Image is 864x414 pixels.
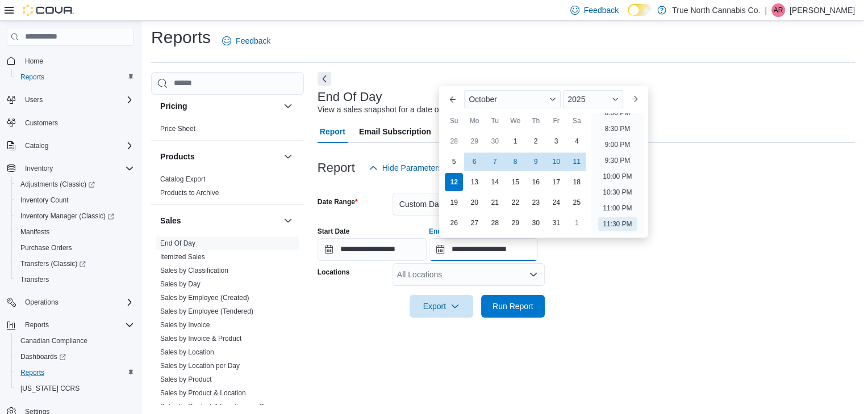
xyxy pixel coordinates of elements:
[160,389,246,397] a: Sales by Product & Location
[281,214,295,227] button: Sales
[16,225,54,239] a: Manifests
[444,131,587,233] div: October, 2025
[281,150,295,163] button: Products
[20,180,95,189] span: Adjustments (Classic)
[465,153,483,171] div: day-6
[160,151,279,162] button: Products
[547,112,565,130] div: Fr
[2,138,139,154] button: Catalog
[281,99,295,113] button: Pricing
[445,153,463,171] div: day-5
[160,403,272,411] a: Sales by Product & Location per Day
[160,320,210,329] span: Sales by Invoice
[160,348,214,356] a: Sales by Location
[20,116,134,130] span: Customers
[318,268,350,277] label: Locations
[16,350,70,364] a: Dashboards
[486,132,504,150] div: day-30
[20,318,53,332] button: Reports
[160,124,195,133] span: Price Sheet
[429,227,458,236] label: End Date
[25,164,53,173] span: Inventory
[160,239,195,248] span: End Of Day
[160,188,219,197] span: Products to Archive
[160,215,181,226] h3: Sales
[11,333,139,349] button: Canadian Compliance
[359,120,431,143] span: Email Subscription
[393,193,545,216] button: Custom Date
[445,193,463,212] div: day-19
[600,106,635,120] li: 8:00 PM
[600,138,635,151] li: 9:00 PM
[492,301,533,312] span: Run Report
[160,334,241,343] span: Sales by Invoice & Product
[16,70,134,84] span: Reports
[506,112,524,130] div: We
[160,175,205,184] span: Catalog Export
[672,3,760,17] p: True North Cannabis Co.
[364,157,446,179] button: Hide Parameters
[445,214,463,232] div: day-26
[160,253,205,261] a: Itemized Sales
[2,53,139,69] button: Home
[160,307,253,316] span: Sales by Employee (Tendered)
[151,172,304,204] div: Products
[20,318,134,332] span: Reports
[16,193,134,207] span: Inventory Count
[16,225,134,239] span: Manifests
[160,189,219,197] a: Products to Archive
[236,35,270,47] span: Feedback
[20,259,86,268] span: Transfers (Classic)
[20,243,72,252] span: Purchase Orders
[465,193,483,212] div: day-20
[486,214,504,232] div: day-28
[2,92,139,108] button: Users
[160,362,240,370] a: Sales by Location per Day
[567,173,586,191] div: day-18
[11,256,139,272] a: Transfers (Classic)
[23,5,74,16] img: Cova
[16,257,134,271] span: Transfers (Classic)
[469,95,497,104] span: October
[218,29,275,52] a: Feedback
[567,153,586,171] div: day-11
[160,307,253,315] a: Sales by Employee (Tendered)
[410,295,473,318] button: Export
[320,120,345,143] span: Report
[160,100,279,112] button: Pricing
[527,173,545,191] div: day-16
[486,112,504,130] div: Tu
[11,176,139,192] a: Adjustments (Classic)
[11,69,139,85] button: Reports
[2,115,139,131] button: Customers
[598,185,636,199] li: 10:30 PM
[527,112,545,130] div: Th
[160,125,195,133] a: Price Sheet
[445,112,463,130] div: Su
[318,227,350,236] label: Start Date
[160,267,228,274] a: Sales by Classification
[318,197,358,206] label: Date Range
[25,119,58,128] span: Customers
[16,241,77,255] a: Purchase Orders
[547,193,565,212] div: day-24
[16,366,134,379] span: Reports
[11,365,139,381] button: Reports
[20,227,49,236] span: Manifests
[11,192,139,208] button: Inventory Count
[506,153,524,171] div: day-8
[20,54,48,68] a: Home
[20,73,44,82] span: Reports
[465,112,483,130] div: Mo
[563,90,623,108] div: Button. Open the year selector. 2025 is currently selected.
[445,173,463,191] div: day-12
[16,193,73,207] a: Inventory Count
[527,193,545,212] div: day-23
[20,368,44,377] span: Reports
[11,381,139,396] button: [US_STATE] CCRS
[160,293,249,302] span: Sales by Employee (Created)
[25,320,49,329] span: Reports
[774,3,783,17] span: AR
[16,366,49,379] a: Reports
